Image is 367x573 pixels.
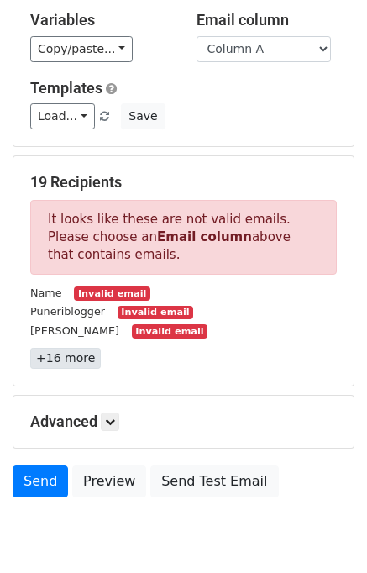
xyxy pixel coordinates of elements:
a: Send [13,465,68,497]
small: Puneriblogger [30,305,105,318]
a: Send Test Email [150,465,278,497]
p: It looks like these are not valid emails. Please choose an above that contains emails. [30,200,337,275]
a: Copy/paste... [30,36,133,62]
h5: Advanced [30,413,337,431]
a: Templates [30,79,102,97]
small: Invalid email [118,306,193,320]
iframe: Chat Widget [283,492,367,573]
small: Invalid email [74,286,149,301]
small: [PERSON_NAME] [30,324,119,337]
a: Load... [30,103,95,129]
h5: Variables [30,11,171,29]
strong: Email column [157,229,252,244]
a: Preview [72,465,146,497]
a: +16 more [30,348,101,369]
h5: Email column [197,11,338,29]
small: Invalid email [132,324,207,339]
small: Name [30,286,62,299]
h5: 19 Recipients [30,173,337,192]
button: Save [121,103,165,129]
